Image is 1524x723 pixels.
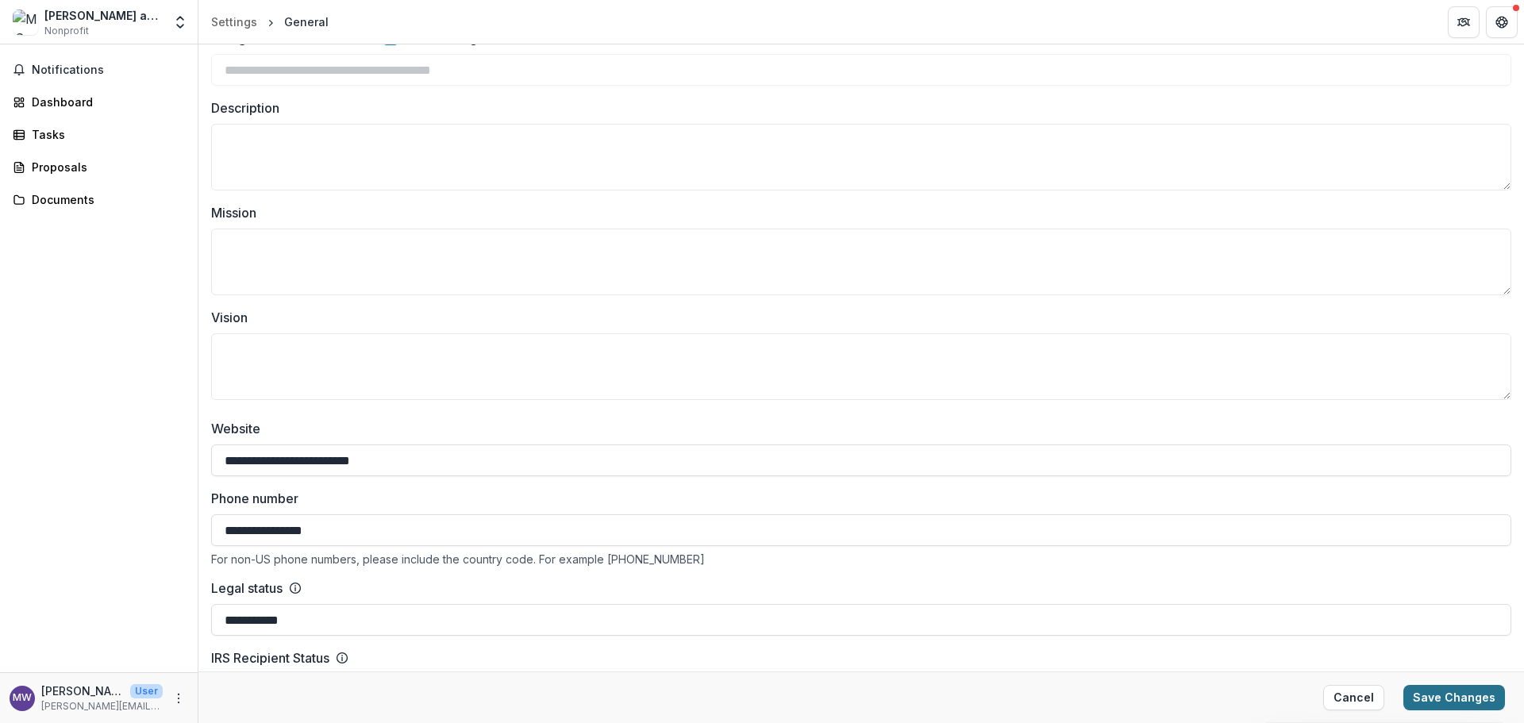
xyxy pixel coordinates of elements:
[211,98,1502,117] label: Description
[1323,685,1384,710] button: Cancel
[1448,6,1480,38] button: Partners
[205,10,264,33] a: Settings
[13,10,38,35] img: M.C. Wright and Associates Ltd
[1403,685,1505,710] button: Save Changes
[130,684,163,698] p: User
[41,699,163,713] p: [PERSON_NAME][EMAIL_ADDRESS][PERSON_NAME][DOMAIN_NAME]
[32,63,185,77] span: Notifications
[32,94,179,110] div: Dashboard
[32,159,179,175] div: Proposals
[169,689,188,708] button: More
[211,203,1502,222] label: Mission
[41,683,124,699] p: [PERSON_NAME]
[32,126,179,143] div: Tasks
[6,121,191,148] a: Tasks
[211,308,1502,327] label: Vision
[211,489,1502,508] label: Phone number
[6,89,191,115] a: Dashboard
[284,13,329,30] div: General
[211,419,1502,438] label: Website
[211,648,329,667] label: IRS Recipient Status
[211,579,283,598] label: Legal status
[6,154,191,180] a: Proposals
[6,187,191,213] a: Documents
[205,10,335,33] nav: breadcrumb
[13,693,32,703] div: Michael Wright
[32,191,179,208] div: Documents
[211,552,1511,566] div: For non-US phone numbers, please include the country code. For example [PHONE_NUMBER]
[44,24,89,38] span: Nonprofit
[169,6,191,38] button: Open entity switcher
[44,7,163,24] div: [PERSON_NAME] and Associates Ltd
[1486,6,1518,38] button: Get Help
[6,57,191,83] button: Notifications
[211,13,257,30] div: Settings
